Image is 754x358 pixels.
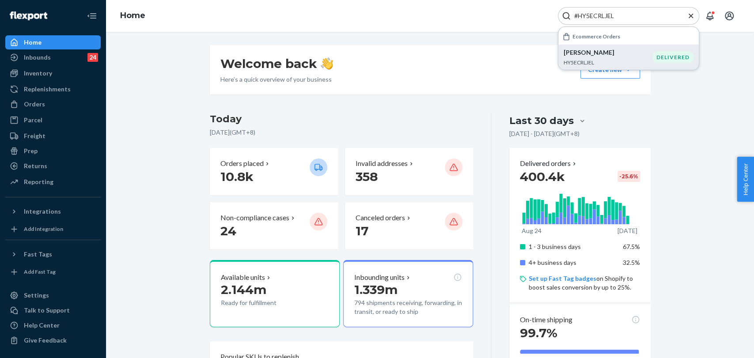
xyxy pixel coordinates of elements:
p: Orders placed [220,158,264,169]
div: Returns [24,162,47,170]
img: Flexport logo [10,11,47,20]
span: 1.339m [354,282,398,297]
button: Close Navigation [83,7,101,25]
div: Integrations [24,207,61,216]
div: Home [24,38,42,47]
button: Close Search [686,11,695,21]
button: Fast Tags [5,247,101,261]
button: Inbounding units1.339m794 shipments receiving, forwarding, in transit, or ready to ship [343,260,473,327]
span: 400.4k [520,169,565,184]
p: 1 - 3 business days [529,242,616,251]
a: Add Integration [5,222,101,236]
button: Give Feedback [5,333,101,347]
div: Replenishments [24,85,71,94]
div: Inbounds [24,53,51,62]
p: on Shopify to boost sales conversion by up to 25%. [529,274,640,292]
a: Replenishments [5,82,101,96]
div: Parcel [24,116,42,124]
span: 358 [356,169,378,184]
p: [DATE] [618,226,637,235]
p: Invalid addresses [356,158,408,169]
p: Aug 24 [522,226,542,235]
span: 17 [356,223,368,238]
div: Inventory [24,69,52,78]
a: Freight [5,129,101,143]
a: Returns [5,159,101,173]
a: Inbounds24 [5,50,101,64]
button: Integrations [5,204,101,219]
ol: breadcrumbs [113,3,152,29]
a: Settings [5,288,101,302]
button: Canceled orders 17 [345,202,473,249]
div: Help Center [24,321,60,330]
div: Reporting [24,177,53,186]
p: Inbounding units [354,272,405,283]
a: Set up Fast Tag badges [529,275,596,282]
p: [DATE] ( GMT+8 ) [210,128,474,137]
h6: Ecommerce Orders [572,34,620,39]
span: 99.7% [520,325,557,340]
div: Add Integration [24,225,63,233]
a: Orders [5,97,101,111]
div: -25.6 % [618,171,640,182]
span: 24 [220,223,236,238]
a: Prep [5,144,101,158]
button: Delivered orders [520,158,578,169]
img: hand-wave emoji [321,57,333,70]
p: Canceled orders [356,213,405,223]
p: [DATE] - [DATE] ( GMT+8 ) [509,129,580,138]
div: Last 30 days [509,114,574,128]
a: Home [5,35,101,49]
h3: Today [210,112,474,126]
p: [PERSON_NAME] [564,48,652,57]
div: Give Feedback [24,336,67,345]
a: Help Center [5,318,101,332]
p: 794 shipments receiving, forwarding, in transit, or ready to ship [354,298,462,316]
p: On-time shipping [520,315,572,325]
div: Add Fast Tag [24,268,56,275]
span: 67.5% [623,243,640,250]
a: Talk to Support [5,303,101,317]
div: Freight [24,132,45,140]
a: Reporting [5,175,101,189]
button: Non-compliance cases 24 [210,202,338,249]
div: Fast Tags [24,250,52,259]
div: 24 [87,53,98,62]
p: Available units [221,272,265,283]
p: Ready for fulfillment [221,298,303,307]
p: 4+ business days [529,258,616,267]
div: Prep [24,147,38,155]
h1: Welcome back [220,56,333,72]
div: Orders [24,100,45,109]
a: Home [120,11,145,20]
p: HY5ECRLJEL [564,59,652,66]
p: Non-compliance cases [220,213,289,223]
a: Parcel [5,113,101,127]
a: Add Fast Tag [5,265,101,279]
span: 10.8k [220,169,254,184]
button: Help Center [737,157,754,202]
button: Available units2.144mReady for fulfillment [210,260,340,327]
button: Invalid addresses 358 [345,148,473,195]
button: Open account menu [720,7,738,25]
button: Open notifications [701,7,719,25]
div: Settings [24,291,49,300]
p: Here’s a quick overview of your business [220,75,333,84]
svg: Search Icon [562,11,571,20]
div: Talk to Support [24,306,70,315]
span: 32.5% [623,259,640,266]
button: Orders placed 10.8k [210,148,338,195]
a: Inventory [5,66,101,80]
div: DELIVERED [652,51,693,63]
span: 2.144m [221,282,266,297]
input: Search Input [571,11,679,20]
